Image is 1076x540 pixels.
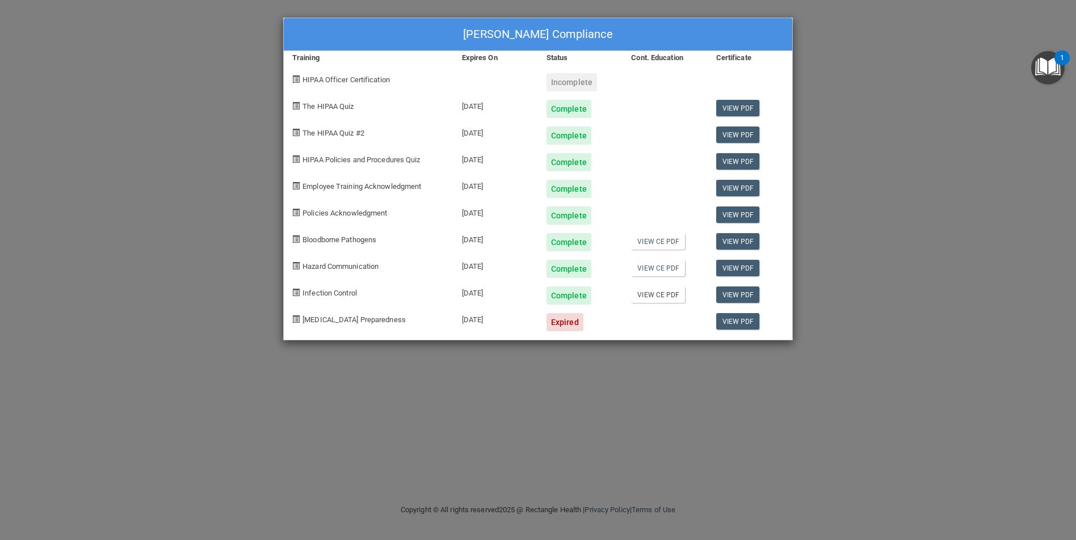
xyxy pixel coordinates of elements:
[1031,51,1065,85] button: Open Resource Center, 1 new notification
[453,145,538,171] div: [DATE]
[302,289,357,297] span: Infection Control
[453,198,538,225] div: [DATE]
[453,251,538,278] div: [DATE]
[453,118,538,145] div: [DATE]
[716,180,760,196] a: View PDF
[453,225,538,251] div: [DATE]
[623,51,707,65] div: Cont. Education
[547,286,591,305] div: Complete
[302,235,376,244] span: Bloodborne Pathogens
[453,51,538,65] div: Expires On
[716,153,760,170] a: View PDF
[716,126,760,143] a: View PDF
[547,73,597,91] div: Incomplete
[716,260,760,276] a: View PDF
[302,75,390,84] span: HIPAA Officer Certification
[302,129,364,137] span: The HIPAA Quiz #2
[547,233,591,251] div: Complete
[453,91,538,118] div: [DATE]
[547,206,591,225] div: Complete
[716,206,760,223] a: View PDF
[1060,58,1064,73] div: 1
[453,171,538,198] div: [DATE]
[302,315,406,324] span: [MEDICAL_DATA] Preparedness
[547,260,591,278] div: Complete
[880,459,1062,505] iframe: Drift Widget Chat Controller
[302,155,420,164] span: HIPAA Policies and Procedures Quiz
[708,51,792,65] div: Certificate
[631,233,685,250] a: View CE PDF
[547,313,583,331] div: Expired
[284,51,453,65] div: Training
[538,51,623,65] div: Status
[302,262,379,271] span: Hazard Communication
[716,100,760,116] a: View PDF
[453,278,538,305] div: [DATE]
[631,286,685,303] a: View CE PDF
[302,102,354,111] span: The HIPAA Quiz
[284,18,792,51] div: [PERSON_NAME] Compliance
[716,233,760,250] a: View PDF
[716,286,760,303] a: View PDF
[631,260,685,276] a: View CE PDF
[302,182,421,191] span: Employee Training Acknowledgment
[453,305,538,331] div: [DATE]
[547,153,591,171] div: Complete
[716,313,760,330] a: View PDF
[547,180,591,198] div: Complete
[302,209,387,217] span: Policies Acknowledgment
[547,100,591,118] div: Complete
[547,126,591,145] div: Complete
